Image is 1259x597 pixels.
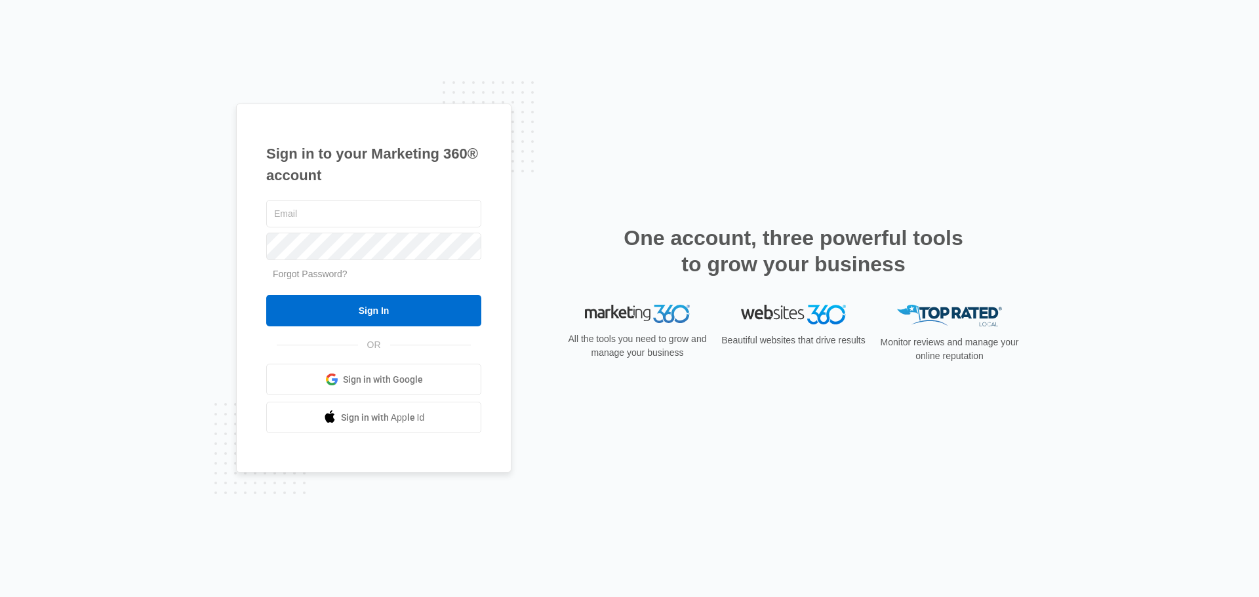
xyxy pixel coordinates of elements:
[266,295,481,326] input: Sign In
[273,269,348,279] a: Forgot Password?
[620,225,967,277] h2: One account, three powerful tools to grow your business
[266,402,481,433] a: Sign in with Apple Id
[585,305,690,323] img: Marketing 360
[266,364,481,395] a: Sign in with Google
[341,411,425,425] span: Sign in with Apple Id
[266,200,481,227] input: Email
[741,305,846,324] img: Websites 360
[876,336,1023,363] p: Monitor reviews and manage your online reputation
[720,334,867,347] p: Beautiful websites that drive results
[358,338,390,352] span: OR
[266,143,481,186] h1: Sign in to your Marketing 360® account
[343,373,423,387] span: Sign in with Google
[564,332,711,360] p: All the tools you need to grow and manage your business
[897,305,1002,326] img: Top Rated Local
